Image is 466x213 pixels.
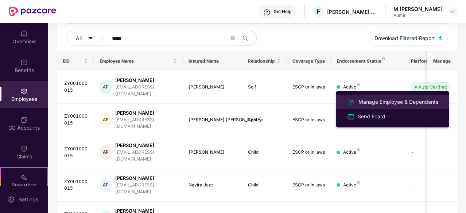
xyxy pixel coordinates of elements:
span: Relationship [248,58,275,64]
div: [EMAIL_ADDRESS][DOMAIN_NAME] [115,182,177,196]
div: Settings [16,196,40,203]
div: Spouse [248,117,281,123]
th: Coverage Type [287,51,331,71]
img: svg+xml;base64,PHN2ZyB4bWxucz0iaHR0cDovL3d3dy53My5vcmcvMjAwMC9zdmciIHdpZHRoPSI4IiBoZWlnaHQ9IjgiIH... [382,57,385,60]
div: ZY001000015 [64,113,88,127]
button: search [238,31,257,46]
div: [EMAIL_ADDRESS][DOMAIN_NAME] [115,117,177,130]
span: close-circle [230,35,235,42]
span: Employee Name [100,58,171,64]
div: Manage Employee & Dependents [357,98,440,106]
th: Employee Name [94,51,183,71]
span: caret-down [88,36,93,42]
img: svg+xml;base64,PHN2ZyB4bWxucz0iaHR0cDovL3d3dy53My5vcmcvMjAwMC9zdmciIHhtbG5zOnhsaW5rPSJodHRwOi8vd3... [439,36,442,40]
th: Relationship [242,51,287,71]
div: [EMAIL_ADDRESS][DOMAIN_NAME] [115,84,177,98]
div: [EMAIL_ADDRESS][DOMAIN_NAME] [115,149,177,163]
img: svg+xml;base64,PHN2ZyBpZD0iQ2xhaW0iIHhtbG5zPSJodHRwOi8vd3d3LnczLm9yZy8yMDAwL3N2ZyIgd2lkdGg9IjIwIi... [20,145,28,152]
img: New Pazcare Logo [9,7,56,16]
div: [PERSON_NAME] [189,149,236,156]
div: AP [100,80,112,94]
div: Admin [393,12,442,18]
div: ESCP or in laws [292,84,325,91]
span: Download Filtered Report [374,34,435,42]
th: Insured Name [183,51,242,71]
div: [PERSON_NAME] [189,84,236,91]
div: [PERSON_NAME] [PERSON_NAME] [189,117,236,123]
div: ZY001000015 [64,80,88,94]
img: svg+xml;base64,PHN2ZyBpZD0iQ0RfQWNjb3VudHMiIGRhdGEtbmFtZT0iQ0QgQWNjb3VudHMiIHhtbG5zPSJodHRwOi8vd3... [20,116,28,123]
button: Allcaret-down [66,31,110,46]
span: close-circle [230,36,235,40]
div: Active [343,84,360,91]
div: Navira Jezz [189,182,236,189]
img: svg+xml;base64,PHN2ZyBpZD0iSG9tZSIgeG1sbnM9Imh0dHA6Ly93d3cudzMub3JnLzIwMDAvc3ZnIiB3aWR0aD0iMjAiIG... [20,30,28,37]
div: M [PERSON_NAME] [393,5,442,12]
div: [PERSON_NAME] [115,77,177,84]
div: AP [100,178,112,192]
th: Manage [427,51,457,71]
img: svg+xml;base64,PHN2ZyBpZD0iU2V0dGluZy0yMHgyMCIgeG1sbnM9Imh0dHA6Ly93d3cudzMub3JnLzIwMDAvc3ZnIiB3aW... [8,196,15,203]
div: ESCP or in laws [292,182,325,189]
img: svg+xml;base64,PHN2ZyBpZD0iRHJvcGRvd24tMzJ4MzIiIHhtbG5zPSJodHRwOi8vd3d3LnczLm9yZy8yMDAwL3N2ZyIgd2... [450,9,456,15]
div: Child [248,182,281,189]
img: svg+xml;base64,PHN2ZyB4bWxucz0iaHR0cDovL3d3dy53My5vcmcvMjAwMC9zdmciIHhtbG5zOnhsaW5rPSJodHRwOi8vd3... [347,98,356,106]
div: [PERSON_NAME] [115,142,177,149]
td: - [405,136,457,169]
span: All [76,34,82,42]
img: svg+xml;base64,PHN2ZyB4bWxucz0iaHR0cDovL3d3dy53My5vcmcvMjAwMC9zdmciIHdpZHRoPSIxNiIgaGVpZ2h0PSIxNi... [347,113,355,121]
td: - [405,169,457,202]
img: svg+xml;base64,PHN2ZyBpZD0iSGVscC0zMngzMiIgeG1sbnM9Imh0dHA6Ly93d3cudzMub3JnLzIwMDAvc3ZnIiB3aWR0aD... [263,9,271,16]
div: Platform Status [411,58,451,64]
img: manageButton [437,81,448,93]
div: Active [343,149,360,156]
div: ESCP or in laws [292,149,325,156]
div: AP [100,145,112,160]
img: svg+xml;base64,PHN2ZyBpZD0iQmVuZWZpdHMiIHhtbG5zPSJodHRwOi8vd3d3LnczLm9yZy8yMDAwL3N2ZyIgd2lkdGg9Ij... [20,59,28,66]
img: svg+xml;base64,PHN2ZyBpZD0iRW1wbG95ZWVzIiB4bWxucz0iaHR0cDovL3d3dy53My5vcmcvMjAwMC9zdmciIHdpZHRoPS... [20,87,28,95]
div: Stepathon [1,182,47,189]
img: svg+xml;base64,PHN2ZyB4bWxucz0iaHR0cDovL3d3dy53My5vcmcvMjAwMC9zdmciIHdpZHRoPSI4IiBoZWlnaHQ9IjgiIH... [357,83,360,86]
div: Auto Verified [418,83,447,91]
div: AP [100,113,112,127]
div: [PERSON_NAME] [115,175,177,182]
div: ZY001000015 [64,146,88,159]
div: Send Ecard [356,113,387,121]
div: Get Help [273,9,291,15]
th: EID [57,51,94,71]
div: [PERSON_NAME] & [PERSON_NAME] Labs Private Limited [327,8,378,15]
button: Download Filtered Report [369,31,448,46]
div: Endorsement Status [337,58,399,64]
div: ESCP or in laws [292,117,325,123]
div: Self [248,84,281,91]
div: Child [248,149,281,156]
div: ZY001000015 [64,178,88,192]
img: svg+xml;base64,PHN2ZyB4bWxucz0iaHR0cDovL3d3dy53My5vcmcvMjAwMC9zdmciIHdpZHRoPSI4IiBoZWlnaHQ9IjgiIH... [357,181,360,184]
div: Active [343,182,360,189]
img: svg+xml;base64,PHN2ZyB4bWxucz0iaHR0cDovL3d3dy53My5vcmcvMjAwMC9zdmciIHdpZHRoPSIyMSIgaGVpZ2h0PSIyMC... [20,174,28,181]
span: search [238,35,253,41]
span: F [317,7,321,16]
span: EID [63,58,83,64]
div: [PERSON_NAME] [115,110,177,117]
img: svg+xml;base64,PHN2ZyB4bWxucz0iaHR0cDovL3d3dy53My5vcmcvMjAwMC9zdmciIHdpZHRoPSI4IiBoZWlnaHQ9IjgiIH... [357,148,360,151]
